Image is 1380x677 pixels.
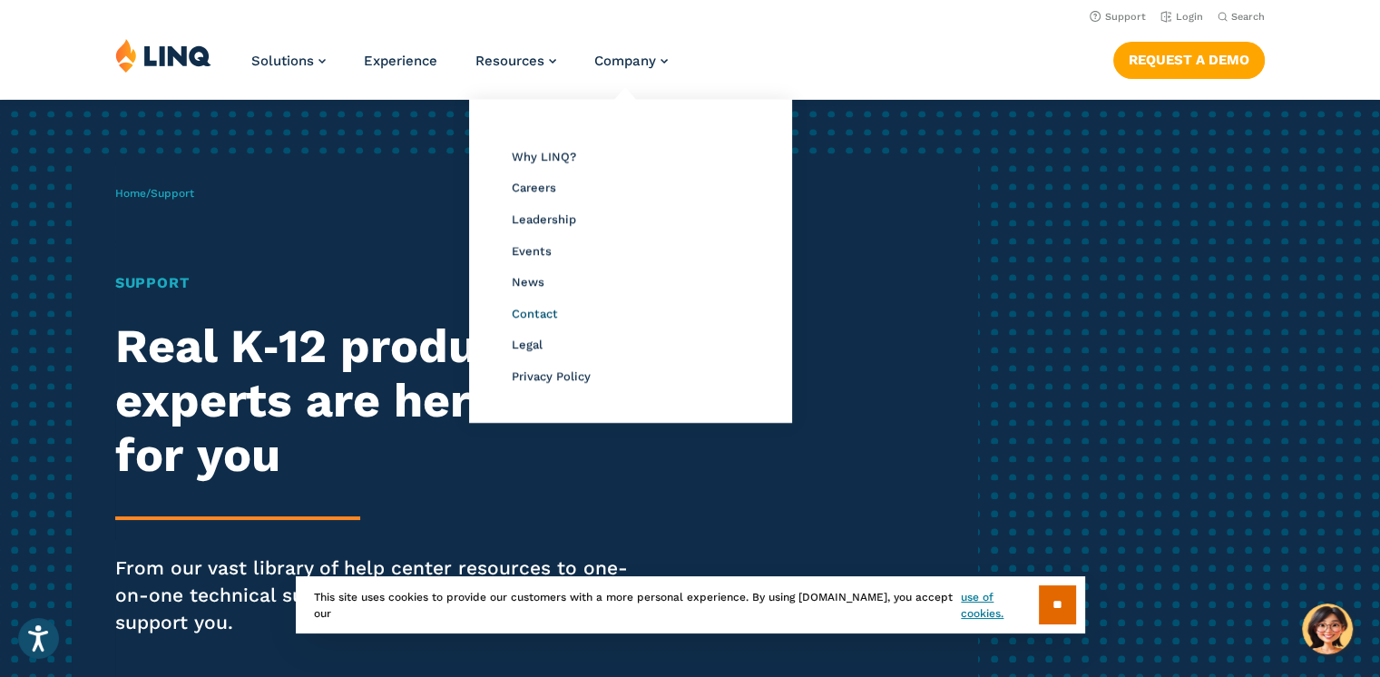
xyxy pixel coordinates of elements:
img: LINQ | K‑12 Software [115,38,211,73]
h2: Real K‑12 product experts are here for you [115,319,647,482]
p: From our vast library of help center resources to one-on-one technical support, LINQ is always he... [115,554,647,636]
div: This site uses cookies to provide our customers with a more personal experience. By using [DOMAIN... [296,576,1085,633]
span: Solutions [251,53,314,69]
a: Experience [364,53,437,69]
a: News [512,275,544,289]
a: Company [594,53,668,69]
a: Events [512,244,552,258]
nav: Primary Navigation [251,38,668,98]
span: Support [151,187,194,200]
a: Legal [512,338,543,351]
a: Leadership [512,212,576,226]
a: Login [1160,11,1203,23]
a: Support [1090,11,1146,23]
span: Company [594,53,656,69]
span: Resources [475,53,544,69]
button: Open Search Bar [1218,10,1265,24]
a: Contact [512,307,558,320]
h1: Support [115,272,647,294]
button: Hello, have a question? Let’s chat. [1302,603,1353,654]
nav: Button Navigation [1113,38,1265,78]
span: / [115,187,194,200]
a: Privacy Policy [512,369,591,383]
span: Search [1231,11,1265,23]
a: Solutions [251,53,326,69]
a: Why LINQ? [512,150,576,163]
a: Careers [512,181,556,194]
a: Request a Demo [1113,42,1265,78]
a: use of cookies. [961,589,1038,622]
a: Home [115,187,146,200]
a: Resources [475,53,556,69]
